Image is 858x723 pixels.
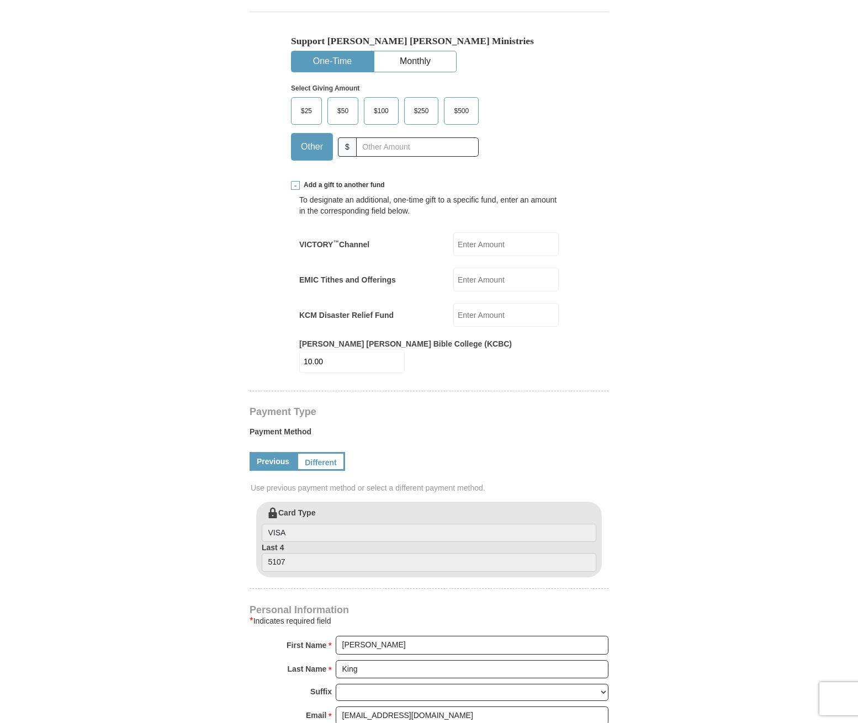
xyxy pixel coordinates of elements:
label: KCM Disaster Relief Fund [299,310,394,321]
input: Enter Amount [299,349,405,373]
input: Enter Amount [453,268,559,291]
label: VICTORY Channel [299,239,369,250]
strong: Email [306,708,326,723]
h4: Personal Information [250,605,608,614]
input: Last 4 [262,553,596,572]
h5: Support [PERSON_NAME] [PERSON_NAME] Ministries [291,35,567,47]
span: $250 [409,103,435,119]
input: Enter Amount [453,303,559,327]
span: Add a gift to another fund [300,180,385,190]
a: Previous [250,452,296,471]
span: Other [295,139,329,155]
label: EMIC Tithes and Offerings [299,274,396,285]
a: Different [296,452,345,471]
span: Use previous payment method or select a different payment method. [251,482,610,493]
button: Monthly [374,51,456,72]
h4: Payment Type [250,407,608,416]
sup: ™ [333,239,339,246]
strong: Last Name [288,661,327,677]
strong: Select Giving Amount [291,84,359,92]
label: [PERSON_NAME] [PERSON_NAME] Bible College (KCBC) [299,338,512,349]
div: To designate an additional, one-time gift to a specific fund, enter an amount in the correspondin... [299,194,559,216]
label: Last 4 [262,542,596,572]
label: Payment Method [250,426,608,443]
label: Card Type [262,507,596,543]
span: $ [338,137,357,157]
button: One-Time [292,51,373,72]
span: $25 [295,103,317,119]
span: $500 [448,103,474,119]
span: $50 [332,103,354,119]
input: Other Amount [356,137,479,157]
input: Card Type [262,524,596,543]
div: Indicates required field [250,614,608,628]
strong: Suffix [310,684,332,699]
strong: First Name [287,637,326,653]
input: Enter Amount [453,232,559,256]
span: $100 [368,103,394,119]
